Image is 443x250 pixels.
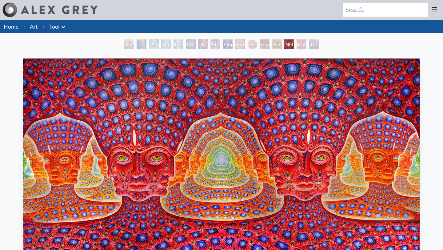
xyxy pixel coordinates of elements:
[223,39,233,49] div: Original Face
[174,39,183,49] div: Universal Mind Lattice
[272,39,282,49] div: Bardo Being
[49,22,60,31] a: Tool
[210,39,220,49] div: Mystic Eye
[309,39,319,49] div: The Great Turn
[124,39,134,49] div: Study for the Great Turn
[137,39,146,49] div: The Torch
[21,20,27,33] li: ·
[40,20,47,33] li: ·
[343,3,428,17] input: Search
[284,39,294,49] div: Net of Being
[247,39,257,49] div: Vision [PERSON_NAME]
[235,39,245,49] div: Vision Crystal
[198,39,208,49] div: Dissectional Art for Tool's Lateralus CD
[297,39,306,49] div: Godself
[30,22,38,31] a: Art
[4,23,18,30] a: Home
[186,39,196,49] div: Collective Vision
[260,39,269,49] div: Guardian of Infinite Vision
[149,39,159,49] div: Psychic Energy System
[161,39,171,49] div: Spiritual Energy System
